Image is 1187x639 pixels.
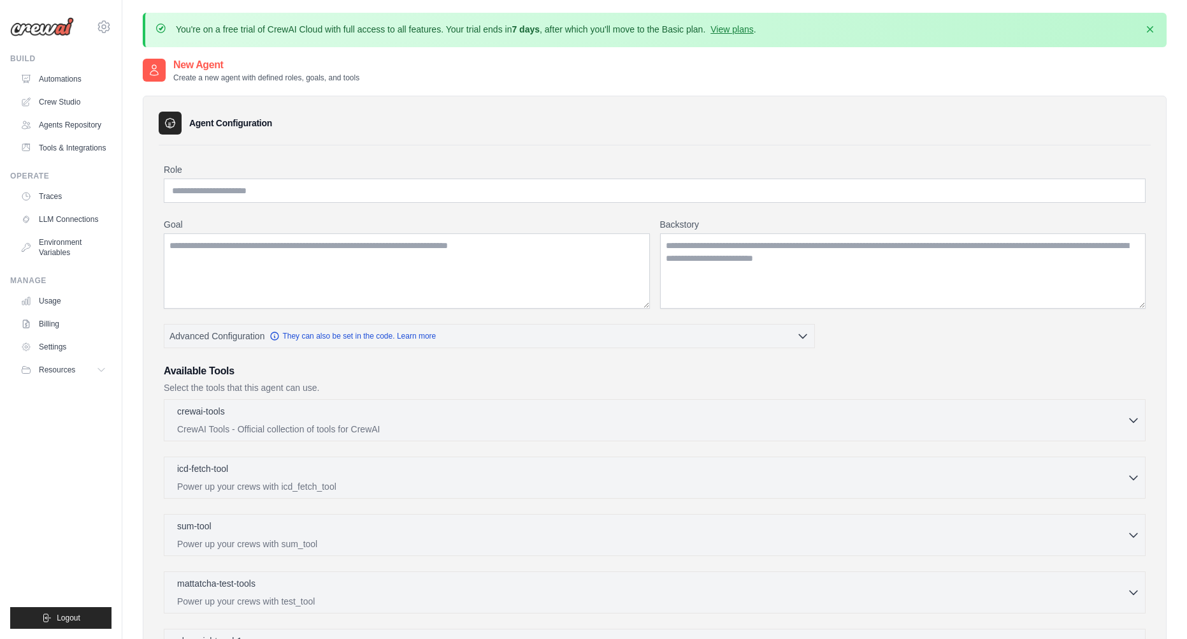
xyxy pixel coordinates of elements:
[169,520,1140,550] button: sum-tool Power up your crews with sum_tool
[15,337,112,357] a: Settings
[57,613,80,623] span: Logout
[169,330,264,342] span: Advanced Configuration
[173,57,359,73] h2: New Agent
[177,423,1127,436] p: CrewAI Tools - Official collection of tools for CrewAI
[15,115,112,135] a: Agents Repository
[15,360,112,380] button: Resources
[189,117,272,129] h3: Agent Configuration
[15,209,112,230] a: LLM Connections
[512,24,540,34] strong: 7 days
[10,54,112,64] div: Build
[177,462,228,475] p: icd-fetch-tool
[164,325,814,348] button: Advanced Configuration They can also be set in the code. Learn more
[177,520,212,532] p: sum-tool
[164,163,1146,176] label: Role
[10,607,112,629] button: Logout
[10,17,74,36] img: Logo
[169,405,1140,436] button: crewai-tools CrewAI Tools - Official collection of tools for CrewAI
[15,92,112,112] a: Crew Studio
[710,24,753,34] a: View plans
[176,23,756,36] p: You're on a free trial of CrewAI Cloud with full access to all features. Your trial ends in , aft...
[173,73,359,83] p: Create a new agent with defined roles, goals, and tools
[15,314,112,334] a: Billing
[169,577,1140,608] button: mattatcha-test-tools Power up your crews with test_tool
[10,275,112,286] div: Manage
[177,405,225,418] p: crewai-tools
[270,331,436,341] a: They can also be set in the code. Learn more
[660,218,1146,231] label: Backstory
[15,69,112,89] a: Automations
[177,577,255,590] p: mattatcha-test-tools
[15,186,112,207] a: Traces
[15,138,112,158] a: Tools & Integrations
[164,364,1146,379] h3: Available Tools
[177,538,1127,550] p: Power up your crews with sum_tool
[39,365,75,375] span: Resources
[177,595,1127,608] p: Power up your crews with test_tool
[15,232,112,263] a: Environment Variables
[177,480,1127,493] p: Power up your crews with icd_fetch_tool
[164,381,1146,394] p: Select the tools that this agent can use.
[10,171,112,181] div: Operate
[15,291,112,311] a: Usage
[164,218,650,231] label: Goal
[169,462,1140,493] button: icd-fetch-tool Power up your crews with icd_fetch_tool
